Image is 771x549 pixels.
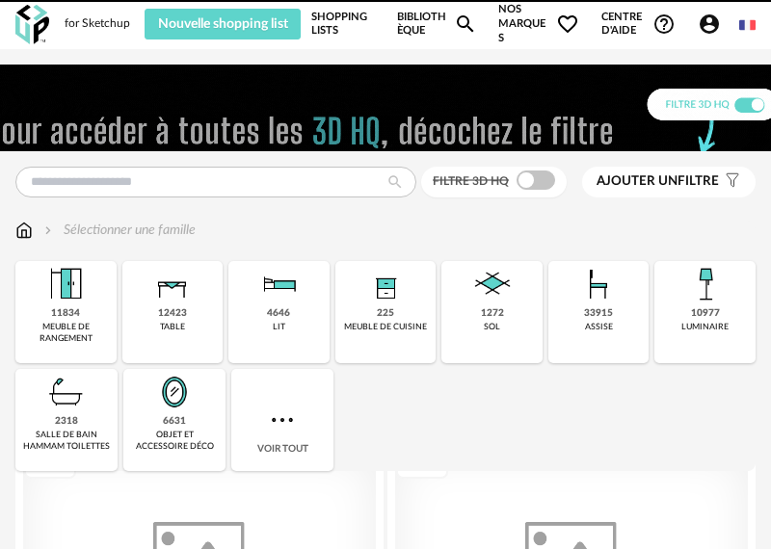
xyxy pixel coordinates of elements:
[575,261,622,307] img: Assise.png
[55,415,78,428] div: 2318
[556,13,579,36] span: Heart Outline icon
[584,307,613,320] div: 33915
[160,322,185,332] div: table
[65,16,130,32] div: for Sketchup
[739,17,756,34] img: fr
[145,9,301,39] button: Nouvelle shopping list
[397,3,476,45] a: BibliothèqueMagnify icon
[40,221,56,240] img: svg+xml;base64,PHN2ZyB3aWR0aD0iMTYiIGhlaWdodD0iMTYiIHZpZXdCb3g9IjAgMCAxNiAxNiIgZmlsbD0ibm9uZSIgeG...
[158,17,288,31] span: Nouvelle shopping list
[597,174,678,188] span: Ajouter un
[273,322,285,332] div: lit
[484,322,500,332] div: sol
[698,13,730,36] span: Account Circle icon
[267,307,290,320] div: 4646
[344,322,427,332] div: meuble de cuisine
[51,307,80,320] div: 11834
[362,261,409,307] img: Rangement.png
[43,369,90,415] img: Salle%20de%20bain.png
[255,261,302,307] img: Literie.png
[433,175,509,187] span: Filtre 3D HQ
[129,430,220,452] div: objet et accessoire déco
[42,261,89,307] img: Meuble%20de%20rangement.png
[21,430,112,452] div: salle de bain hammam toilettes
[582,167,756,197] button: Ajouter unfiltre Filter icon
[377,307,394,320] div: 225
[454,13,477,36] span: Magnify icon
[15,5,49,44] img: OXP
[15,221,33,240] img: svg+xml;base64,PHN2ZyB3aWR0aD0iMTYiIGhlaWdodD0iMTciIHZpZXdCb3g9IjAgMCAxNiAxNyIgZmlsbD0ibm9uZSIgeG...
[469,261,516,307] img: Sol.png
[691,307,720,320] div: 10977
[163,415,186,428] div: 6631
[682,261,729,307] img: Luminaire.png
[698,13,721,36] span: Account Circle icon
[597,173,719,190] span: filtre
[231,369,333,471] div: Voir tout
[267,405,298,435] img: more.7b13dc1.svg
[719,173,741,190] span: Filter icon
[149,261,196,307] img: Table.png
[498,3,579,45] span: Nos marques
[681,322,729,332] div: luminaire
[601,11,677,39] span: Centre d'aideHelp Circle Outline icon
[311,3,376,45] a: Shopping Lists
[481,307,504,320] div: 1272
[40,221,196,240] div: Sélectionner une famille
[652,13,676,36] span: Help Circle Outline icon
[585,322,613,332] div: assise
[151,369,198,415] img: Miroir.png
[158,307,187,320] div: 12423
[21,322,111,344] div: meuble de rangement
